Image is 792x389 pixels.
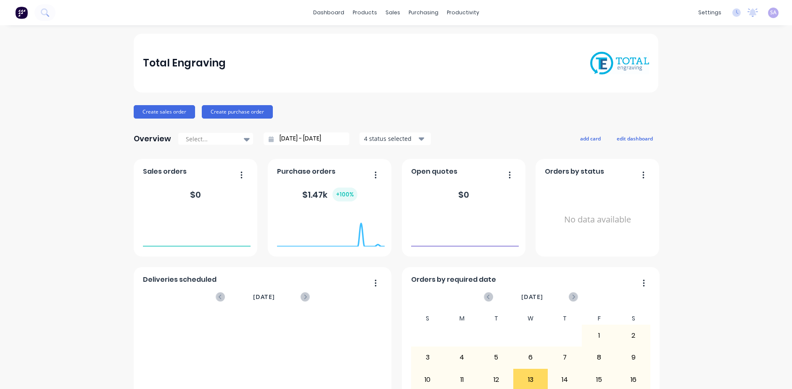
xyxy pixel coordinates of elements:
div: sales [381,6,404,19]
div: S [616,312,651,325]
button: add card [575,133,606,144]
div: 8 [582,347,616,368]
div: + 100 % [333,188,357,201]
div: 1 [582,325,616,346]
span: Purchase orders [277,167,335,177]
div: products [348,6,381,19]
span: [DATE] [521,292,543,302]
div: 5 [480,347,513,368]
div: 6 [514,347,547,368]
div: S [411,312,445,325]
img: Total Engraving [590,52,649,75]
a: dashboard [309,6,348,19]
div: M [445,312,479,325]
span: Sales orders [143,167,187,177]
div: T [479,312,514,325]
div: No data available [545,180,650,259]
span: Deliveries scheduled [143,275,216,285]
div: 9 [617,347,650,368]
div: 2 [617,325,650,346]
div: $ 0 [458,188,469,201]
div: $ 0 [190,188,201,201]
div: T [548,312,582,325]
span: Orders by status [545,167,604,177]
button: Create purchase order [202,105,273,119]
button: edit dashboard [611,133,658,144]
div: Overview [134,130,171,147]
span: Open quotes [411,167,457,177]
div: $ 1.47k [302,188,357,201]
div: 3 [411,347,445,368]
button: Create sales order [134,105,195,119]
div: settings [694,6,726,19]
span: [DATE] [253,292,275,302]
div: W [513,312,548,325]
div: 4 status selected [364,134,417,143]
div: productivity [443,6,483,19]
div: 7 [548,347,582,368]
div: F [582,312,616,325]
span: SA [770,9,776,16]
button: 4 status selected [359,132,431,145]
img: Factory [15,6,28,19]
div: purchasing [404,6,443,19]
div: Total Engraving [143,55,226,71]
div: 4 [445,347,479,368]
